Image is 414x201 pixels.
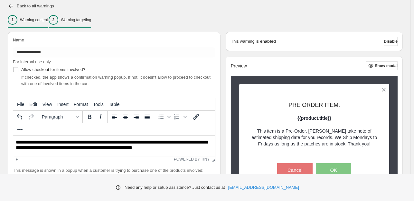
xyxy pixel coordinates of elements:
span: File [17,102,24,107]
p: This message is shown in a popup when a customer is trying to purchase one of the products involved: [13,167,215,174]
button: Insert/edit link [191,111,202,122]
span: PRE ORDER ITEM: [288,102,340,108]
span: If checked, the app shows a confirmation warning popup. If not, it doesn't allow to proceed to ch... [21,75,211,86]
iframe: Rich Text Area [13,136,215,156]
button: Show modal [366,61,398,70]
button: Italic [95,111,106,122]
span: Allow checkout for items involved? [21,67,85,72]
div: 1 [8,15,17,25]
p: This item is a Pre-Order. [PERSON_NAME] take note of estimated shipping date for you records. We ... [250,128,378,147]
span: Table [109,102,119,107]
button: More... [14,124,25,135]
a: Powered by Tiny [174,157,210,162]
div: 2 [49,15,58,25]
span: Paragraph [42,114,73,119]
p: This warning is [231,38,259,45]
span: Edit [30,102,37,107]
button: Bold [84,111,95,122]
h2: Preview [231,63,247,69]
span: For internal use only. [13,59,52,64]
button: Undo [14,111,25,122]
p: Warning content [20,17,48,22]
div: Bullet list [155,111,172,122]
button: Align center [120,111,131,122]
button: Align left [109,111,120,122]
button: Justify [142,111,153,122]
strong: {{product.title}} [297,116,331,121]
button: Align right [131,111,142,122]
div: Resize [210,156,215,162]
button: Cancel [277,163,313,177]
h2: Back to all warnings [17,4,54,9]
span: Disable [384,39,398,44]
button: Formats [39,111,81,122]
a: [EMAIL_ADDRESS][DOMAIN_NAME] [228,184,299,191]
button: Redo [25,111,36,122]
p: Warning targeting [61,17,91,22]
span: Insert [57,102,69,107]
span: View [42,102,52,107]
span: Format [74,102,88,107]
div: p [16,157,18,162]
span: Show modal [375,63,398,68]
button: 2Warning targeting [49,13,91,27]
span: Tools [93,102,104,107]
span: Name [13,38,24,42]
strong: enabled [260,38,276,45]
button: 1Warning content [8,13,48,27]
button: Disable [384,37,398,46]
button: OK [316,163,351,177]
div: Numbered list [172,111,188,122]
